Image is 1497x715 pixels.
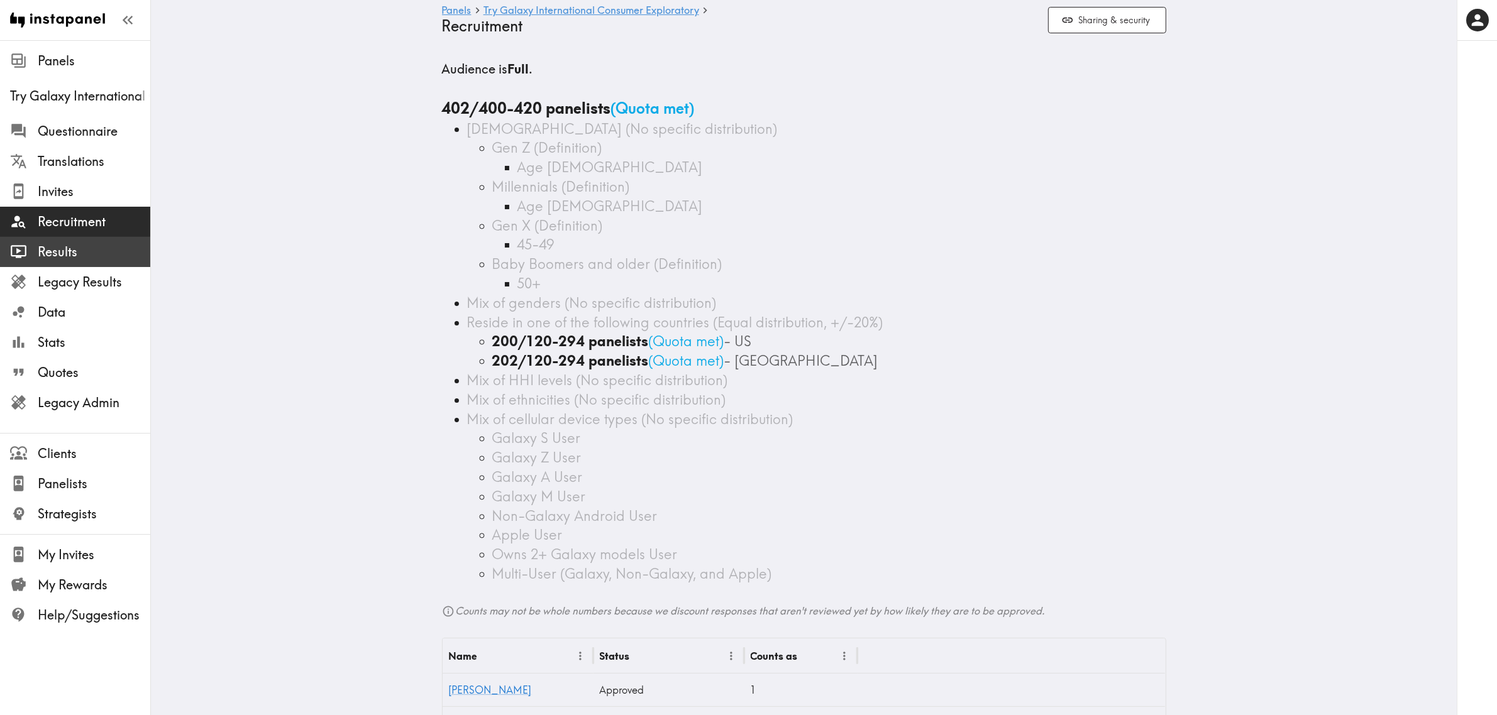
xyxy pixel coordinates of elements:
span: Try Galaxy International Consumer Exploratory [10,87,150,105]
span: Help/Suggestions [38,606,150,624]
h4: Recruitment [442,17,1038,35]
span: ( Quota met ) [611,99,695,117]
span: Questionnaire [38,123,150,140]
span: Clients [38,445,150,462]
button: Sort [799,647,819,666]
span: Mix of ethnicities (No specific distribution) [467,391,726,408]
span: Galaxy A User [492,468,583,486]
b: 402/400-420 panelists [442,99,611,117]
h5: Audience is . [442,60,1166,78]
span: Reside in one of the following countries (Equal distribution, +/-20%) [467,314,883,331]
button: Menu [722,647,741,666]
span: Translations [38,153,150,170]
span: Multi-User (Galaxy, Non-Galaxy, and Apple) [492,565,772,582]
span: Panels [38,52,150,70]
span: - [GEOGRAPHIC_DATA] [724,352,878,369]
span: Mix of cellular device types (No specific distribution) [467,410,793,428]
div: Counts as [751,650,798,662]
b: 202/120-294 panelists [492,352,649,369]
span: Panelists [38,475,150,493]
span: Quotes [38,364,150,381]
div: Status [600,650,630,662]
b: 200/120-294 panelists [492,332,649,350]
span: Recruitment [38,213,150,231]
button: Menu [835,647,854,666]
span: Apple User [492,526,563,543]
span: Legacy Results [38,273,150,291]
a: Panels [442,5,472,17]
span: Gen Z (Definition) [492,139,602,156]
span: 50+ [517,275,541,292]
span: Mix of HHI levels (No specific distribution) [467,371,728,389]
span: Non-Galaxy Android User [492,507,658,525]
span: Age [DEMOGRAPHIC_DATA] [517,197,703,215]
span: Galaxy S User [492,429,581,447]
button: Sort [631,647,651,666]
span: [DEMOGRAPHIC_DATA] (No specific distribution) [467,120,778,138]
span: Invites [38,183,150,200]
span: Gen X (Definition) [492,217,603,234]
span: Legacy Admin [38,394,150,412]
span: - US [724,332,752,350]
span: 45-49 [517,236,555,253]
span: Results [38,243,150,261]
button: Sort [478,647,498,666]
span: Strategists [38,505,150,523]
span: ( Quota met ) [649,352,724,369]
span: Millennials (Definition) [492,178,630,195]
span: Baby Boomers and older (Definition) [492,255,722,273]
span: My Invites [38,546,150,564]
a: [PERSON_NAME] [449,684,532,696]
span: Stats [38,334,150,351]
a: Try Galaxy International Consumer Exploratory [483,5,699,17]
span: ( Quota met ) [649,332,724,350]
b: Full [508,61,529,77]
span: Owns 2+ Galaxy models User [492,545,678,563]
button: Menu [571,647,590,666]
span: Mix of genders (No specific distribution) [467,294,717,312]
div: Name [449,650,477,662]
span: Galaxy Z User [492,449,582,466]
h6: Counts may not be whole numbers because we discount responses that aren't reviewed yet by how lik... [442,604,1166,618]
span: Age [DEMOGRAPHIC_DATA] [517,158,703,176]
div: 1 [744,674,858,706]
span: Galaxy M User [492,488,586,505]
span: Data [38,303,150,321]
span: My Rewards [38,576,150,594]
div: Approved [594,674,744,706]
button: Sharing & security [1048,7,1166,34]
